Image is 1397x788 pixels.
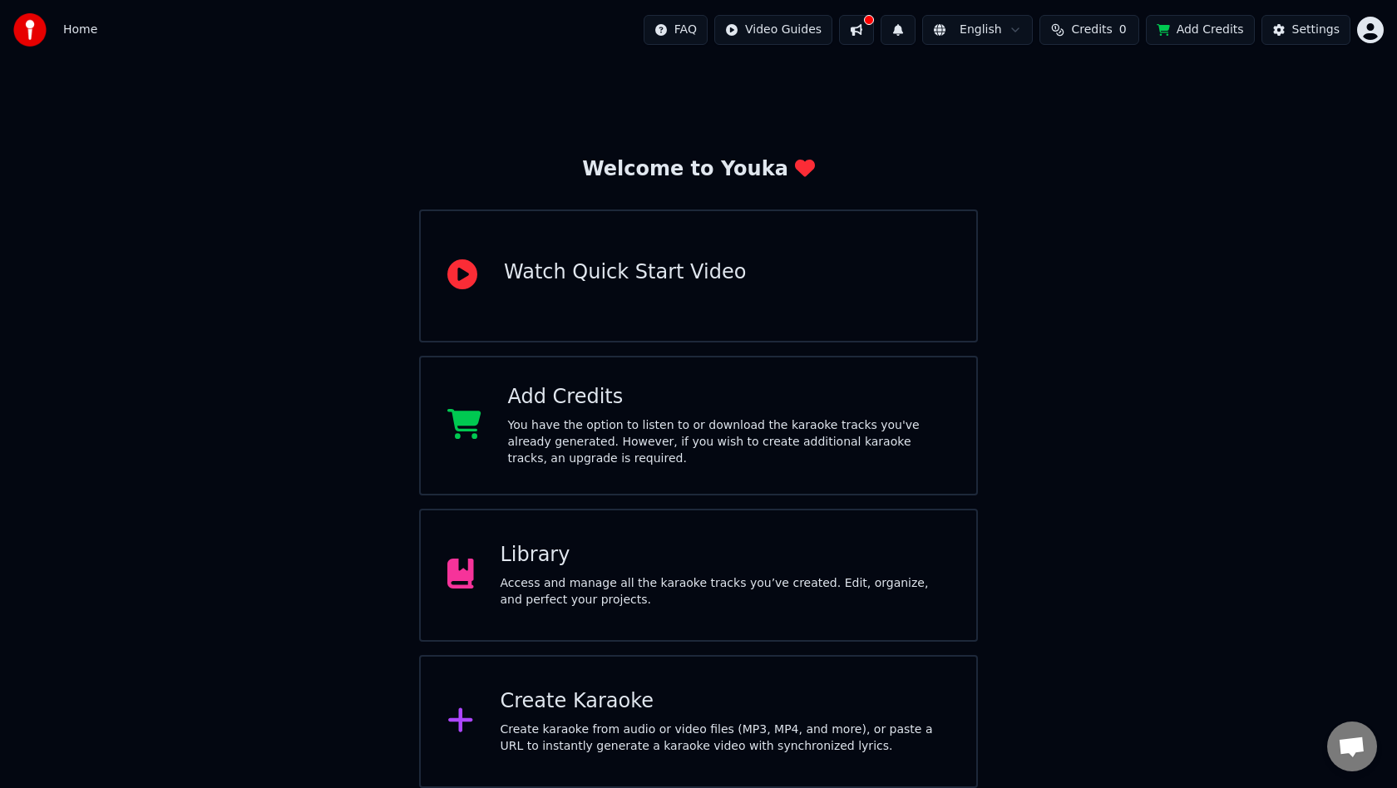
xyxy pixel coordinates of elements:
[1261,15,1350,45] button: Settings
[582,156,815,183] div: Welcome to Youka
[501,722,950,755] div: Create karaoke from audio or video files (MP3, MP4, and more), or paste a URL to instantly genera...
[63,22,97,38] nav: breadcrumb
[1119,22,1127,38] span: 0
[508,384,950,411] div: Add Credits
[508,417,950,467] div: You have the option to listen to or download the karaoke tracks you've already generated. However...
[501,575,950,608] div: Access and manage all the karaoke tracks you’ve created. Edit, organize, and perfect your projects.
[504,259,746,286] div: Watch Quick Start Video
[1039,15,1139,45] button: Credits0
[13,13,47,47] img: youka
[63,22,97,38] span: Home
[1327,722,1377,771] a: Open chat
[501,542,950,569] div: Library
[1071,22,1112,38] span: Credits
[1146,15,1255,45] button: Add Credits
[714,15,832,45] button: Video Guides
[644,15,708,45] button: FAQ
[1292,22,1340,38] div: Settings
[501,688,950,715] div: Create Karaoke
